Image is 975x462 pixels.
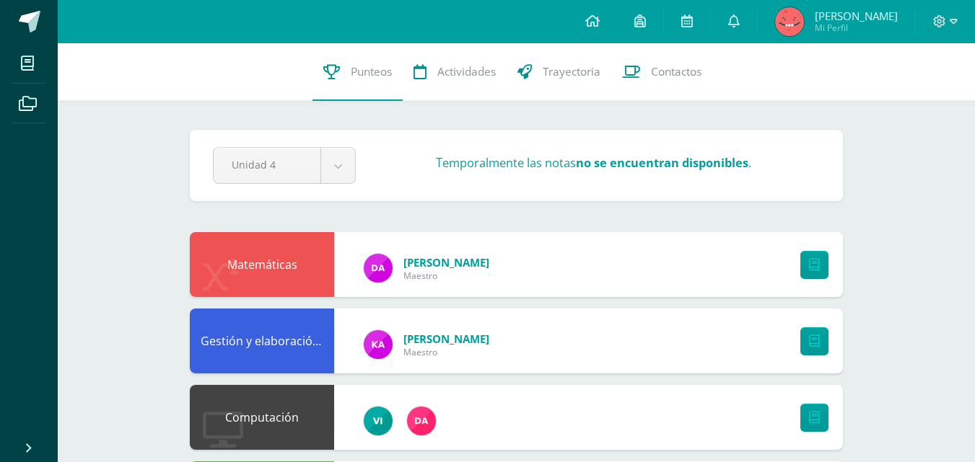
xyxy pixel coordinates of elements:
a: Contactos [611,43,712,101]
span: [PERSON_NAME] [815,9,898,23]
a: [PERSON_NAME] [403,255,489,270]
div: Gestión y elaboración de proyectos [190,308,334,373]
a: [PERSON_NAME] [403,332,489,346]
span: Trayectoria [543,64,600,79]
h3: Temporalmente las notas . [436,155,751,171]
img: 7fc3c4835503b9285f8a1afc2c295d5e.png [407,407,436,435]
a: Unidad 4 [214,148,355,183]
div: Matemáticas [190,232,334,297]
img: 9ec2f35d84b77fba93b74c0ecd725fb6.png [364,254,393,283]
span: Contactos [651,64,701,79]
strong: no se encuentran disponibles [576,155,748,171]
img: a5192c1002d3f04563f42b68961735a9.png [775,7,804,36]
a: Actividades [403,43,507,101]
span: Maestro [403,346,489,358]
div: Computación [190,385,334,450]
a: Punteos [312,43,403,101]
span: Maestro [403,270,489,282]
img: 660c97483ab80368cdf9bb905889805c.png [364,407,393,435]
span: Punteos [351,64,392,79]
span: Mi Perfil [815,22,898,34]
span: Unidad 4 [232,148,302,182]
a: Trayectoria [507,43,611,101]
img: bee4affa6473aeaf057711ec23146b4f.png [364,330,393,359]
span: Actividades [437,64,496,79]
